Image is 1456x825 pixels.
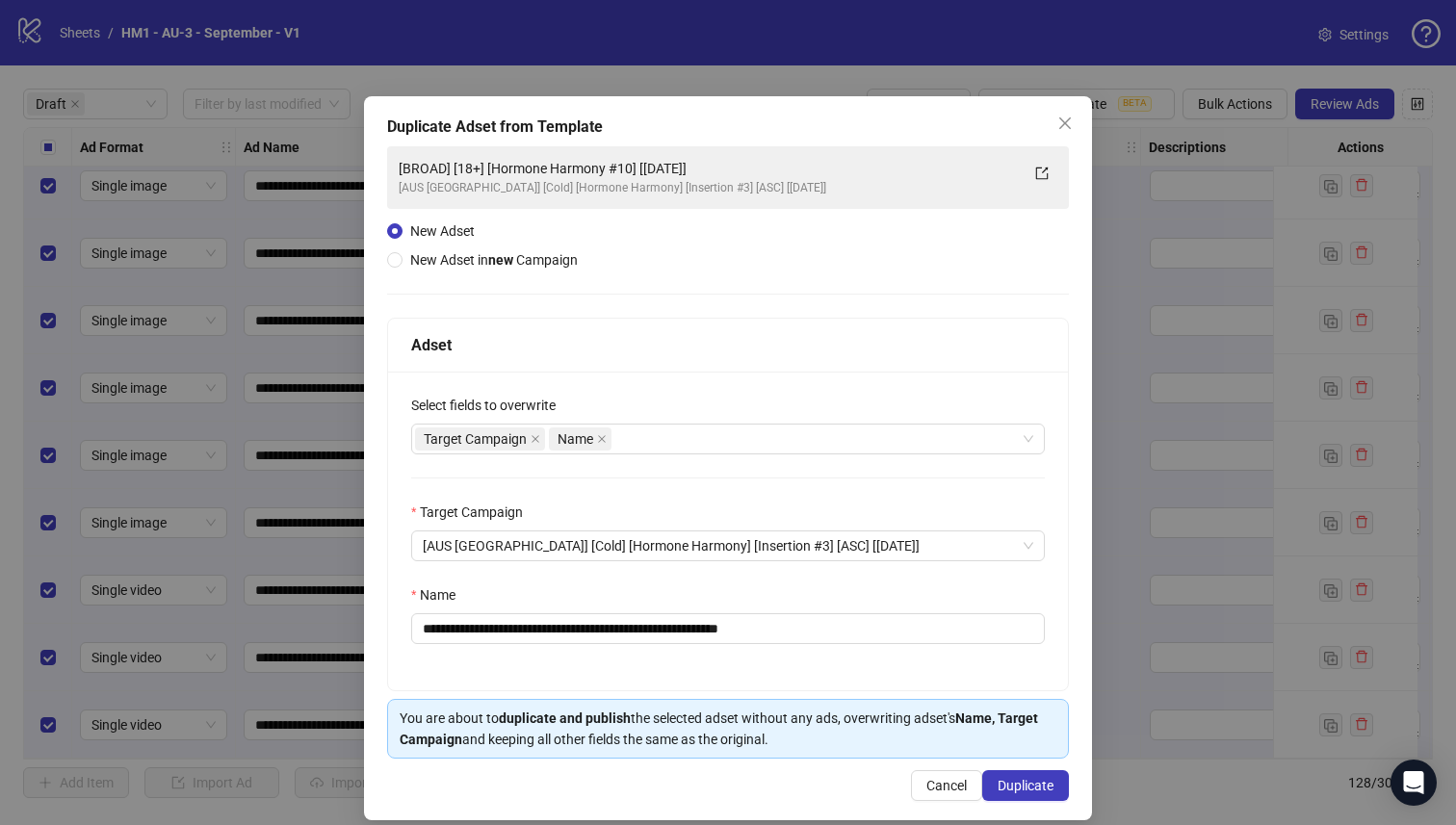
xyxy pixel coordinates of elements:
button: Cancel [911,770,982,801]
span: New Adset in Campaign [410,252,578,268]
label: Name [411,584,468,606]
span: [AUS NZ] [Cold] [Hormone Harmony] [Insertion #3] [ASC] [27 July 2025] [423,531,1033,560]
span: Duplicate [998,778,1053,793]
span: close [597,434,607,444]
span: Cancel [926,778,967,793]
div: [BROAD] [18+] [Hormone Harmony #10] [[DATE]] [399,158,1019,179]
div: You are about to the selected adset without any ads, overwriting adset's and keeping all other fi... [400,708,1056,750]
strong: new [488,252,513,268]
strong: duplicate and publish [499,710,631,726]
span: Name [549,427,611,451]
span: New Adset [410,223,475,239]
span: close [1057,116,1073,131]
div: Open Intercom Messenger [1391,760,1437,806]
strong: Name, Target Campaign [400,710,1038,747]
div: [AUS [GEOGRAPHIC_DATA]] [Cold] [Hormone Harmony] [Insertion #3] [ASC] [[DATE]] [399,179,1019,197]
button: Duplicate [982,770,1069,801]
span: close [531,434,540,444]
div: Adset [411,333,1045,357]
span: export [1035,167,1049,180]
span: Name [558,428,593,450]
span: Target Campaign [415,427,545,451]
span: Target Campaign [424,428,527,450]
button: Close [1050,108,1080,139]
input: Name [411,613,1045,644]
label: Select fields to overwrite [411,395,568,416]
div: Duplicate Adset from Template [387,116,1069,139]
label: Target Campaign [411,502,535,523]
